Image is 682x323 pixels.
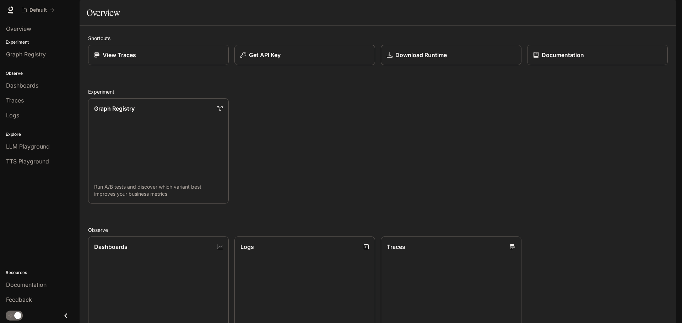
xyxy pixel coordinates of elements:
h1: Overview [87,6,120,20]
h2: Experiment [88,88,668,95]
p: Documentation [542,51,584,59]
p: Dashboards [94,243,128,251]
p: Download Runtime [395,51,447,59]
p: Logs [240,243,254,251]
p: View Traces [103,51,136,59]
p: Get API Key [249,51,281,59]
p: Traces [387,243,405,251]
a: Graph RegistryRun A/B tests and discover which variant best improves your business metrics [88,98,229,204]
a: Documentation [527,45,668,65]
p: Run A/B tests and discover which variant best improves your business metrics [94,183,223,197]
h2: Observe [88,226,668,234]
button: All workspaces [18,3,58,17]
a: View Traces [88,45,229,65]
h2: Shortcuts [88,34,668,42]
p: Default [29,7,47,13]
button: Get API Key [234,45,375,65]
a: Download Runtime [381,45,521,65]
p: Graph Registry [94,104,135,113]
